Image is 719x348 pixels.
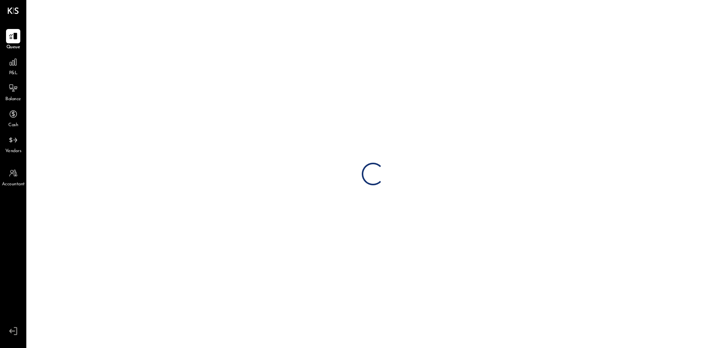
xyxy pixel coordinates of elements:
span: Accountant [2,181,25,188]
span: Vendors [5,148,21,155]
a: Balance [0,81,26,103]
a: Queue [0,29,26,51]
a: Accountant [0,166,26,188]
span: Queue [6,44,20,51]
span: Cash [8,122,18,129]
a: Cash [0,107,26,129]
span: Balance [5,96,21,103]
a: P&L [0,55,26,77]
a: Vendors [0,133,26,155]
span: P&L [9,70,18,77]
